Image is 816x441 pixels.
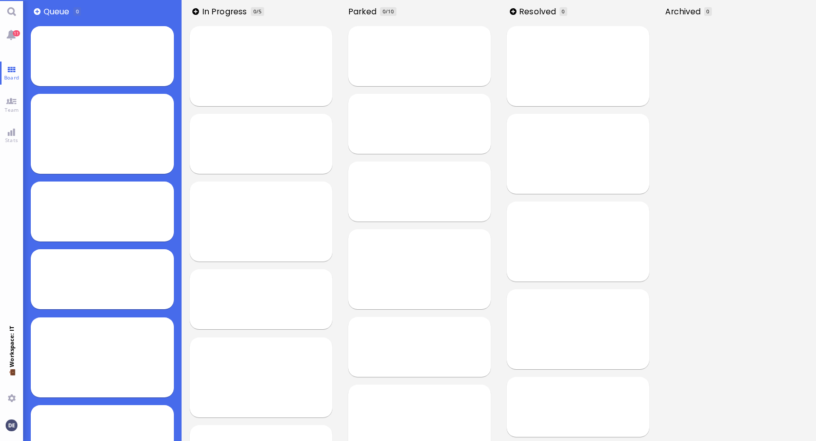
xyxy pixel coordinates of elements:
[6,419,17,431] img: You
[386,8,394,15] span: /10
[253,8,256,15] span: 0
[13,30,20,36] span: 11
[2,106,22,113] span: Team
[383,8,386,15] span: 0
[202,6,250,17] span: In progress
[3,136,21,144] span: Stats
[348,6,380,17] span: Parked
[256,8,262,15] span: /5
[706,8,709,15] span: 0
[192,8,199,15] button: Add
[34,8,41,15] button: Add
[510,8,516,15] button: Add
[76,8,79,15] span: 0
[2,74,22,81] span: Board
[665,6,704,17] span: Archived
[8,367,15,390] span: 💼 Workspace: IT
[519,6,560,17] span: Resolved
[44,6,73,17] span: Queue
[562,8,565,15] span: 0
